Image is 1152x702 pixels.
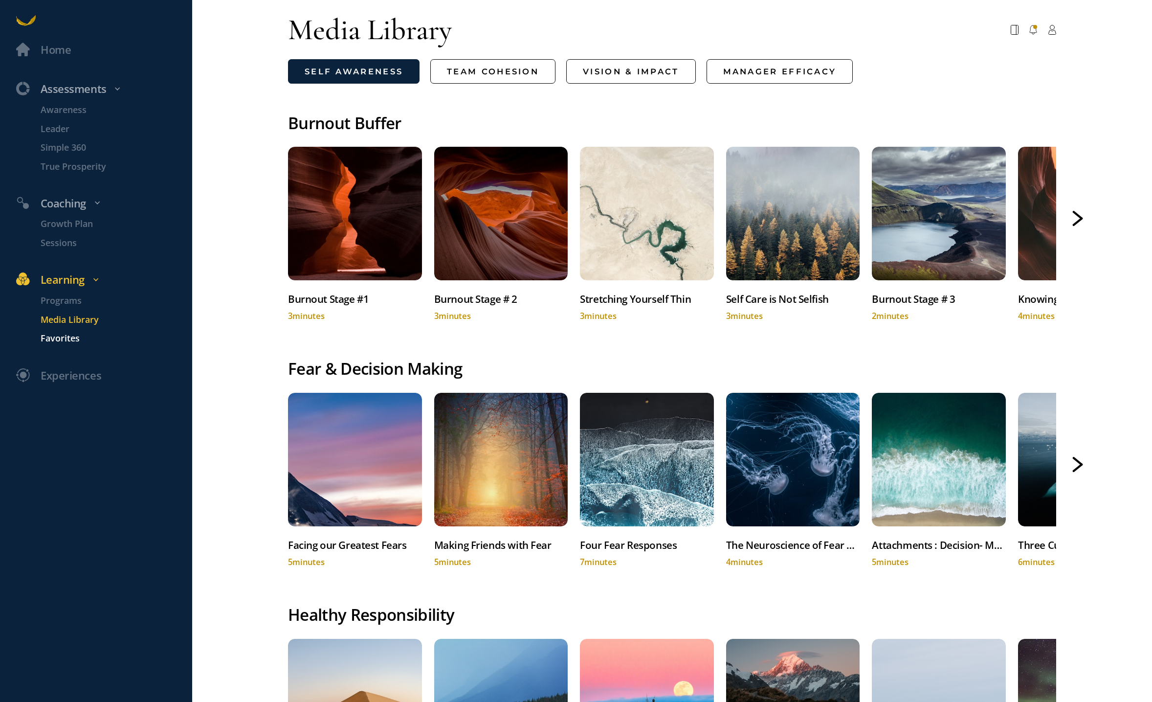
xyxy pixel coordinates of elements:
[41,236,190,250] p: Sessions
[707,59,853,84] a: Manager Efficacy
[288,291,422,308] div: Burnout Stage #1
[41,294,190,308] p: Programs
[434,556,568,567] div: 5 minutes
[24,141,192,155] a: Simple 360
[41,367,101,385] div: Experiences
[41,332,190,345] p: Favorites
[288,356,1056,382] div: Fear & Decision Making
[430,59,555,84] a: Team Cohesion
[1018,537,1152,554] div: Three Cultures of Fear
[872,291,1006,308] div: Burnout Stage # 3
[580,291,714,308] div: Stretching Yourself Thin
[288,11,452,48] div: Media Library
[41,159,190,173] p: True Prosperity
[288,602,1056,628] div: Healthy Responsibility
[434,291,568,308] div: Burnout Stage # 2
[434,310,568,321] div: 3 minutes
[872,556,1006,567] div: 5 minutes
[1018,556,1152,567] div: 6 minutes
[24,103,192,117] a: Awareness
[288,310,422,321] div: 3 minutes
[1018,310,1152,321] div: 4 minutes
[726,310,860,321] div: 3 minutes
[580,537,714,554] div: Four Fear Responses
[580,556,714,567] div: 7 minutes
[24,332,192,345] a: Favorites
[580,310,714,321] div: 3 minutes
[1018,291,1152,308] div: Knowing When to Take A Break
[41,41,71,59] div: Home
[24,236,192,250] a: Sessions
[24,294,192,308] a: Programs
[41,313,190,327] p: Media Library
[566,59,696,84] a: Vision & Impact
[41,103,190,117] p: Awareness
[872,537,1006,554] div: Attachments : Decision- Making
[726,537,860,554] div: The Neuroscience of Fear and Decision Making
[288,59,420,84] a: Self Awareness
[41,122,190,136] p: Leader
[726,291,860,308] div: Self Care is Not Selfish
[288,111,1056,136] div: Burnout Buffer
[24,159,192,173] a: True Prosperity
[872,310,1006,321] div: 2 minutes
[8,271,198,289] div: Learning
[8,195,198,212] div: Coaching
[726,556,860,567] div: 4 minutes
[288,556,422,567] div: 5 minutes
[434,537,568,554] div: Making Friends with Fear
[24,122,192,136] a: Leader
[288,537,422,554] div: Facing our Greatest Fears
[41,141,190,155] p: Simple 360
[24,313,192,327] a: Media Library
[41,217,190,231] p: Growth Plan
[24,217,192,231] a: Growth Plan
[8,80,198,98] div: Assessments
